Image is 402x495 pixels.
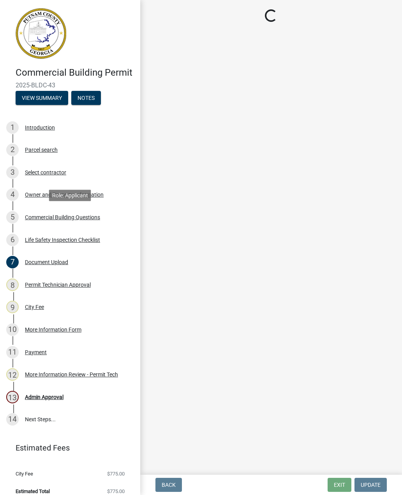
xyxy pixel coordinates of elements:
div: Owner and Property Information [25,192,104,197]
div: 12 [6,368,19,381]
span: 2025-BLDC-43 [16,82,125,89]
div: 14 [6,413,19,426]
div: Document Upload [25,259,68,265]
div: 4 [6,188,19,201]
div: 6 [6,234,19,246]
span: Update [361,482,381,488]
div: Parcel search [25,147,58,153]
button: Back [155,478,182,492]
div: Life Safety Inspection Checklist [25,237,100,243]
button: Notes [71,91,101,105]
div: Introduction [25,125,55,130]
div: More Information Review - Permit Tech [25,372,118,377]
span: Estimated Total [16,489,50,494]
div: Commercial Building Questions [25,215,100,220]
div: 1 [6,121,19,134]
span: City Fee [16,471,33,476]
img: Putnam County, Georgia [16,8,66,59]
div: Payment [25,350,47,355]
div: 2 [6,144,19,156]
div: More Information Form [25,327,81,332]
div: 9 [6,301,19,313]
div: Permit Technician Approval [25,282,91,287]
button: View Summary [16,91,68,105]
wm-modal-confirm: Summary [16,95,68,101]
div: Admin Approval [25,394,63,400]
span: $775.00 [107,471,125,476]
div: 5 [6,211,19,224]
div: 7 [6,256,19,268]
a: Estimated Fees [6,440,128,456]
div: City Fee [25,304,44,310]
span: Back [162,482,176,488]
h4: Commercial Building Permit [16,67,134,78]
div: Role: Applicant [49,190,91,201]
div: 8 [6,279,19,291]
button: Update [354,478,387,492]
div: 13 [6,391,19,403]
div: Select contractor [25,170,66,175]
wm-modal-confirm: Notes [71,95,101,101]
div: 11 [6,346,19,358]
span: $775.00 [107,489,125,494]
div: 3 [6,166,19,179]
div: 10 [6,323,19,336]
button: Exit [328,478,351,492]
